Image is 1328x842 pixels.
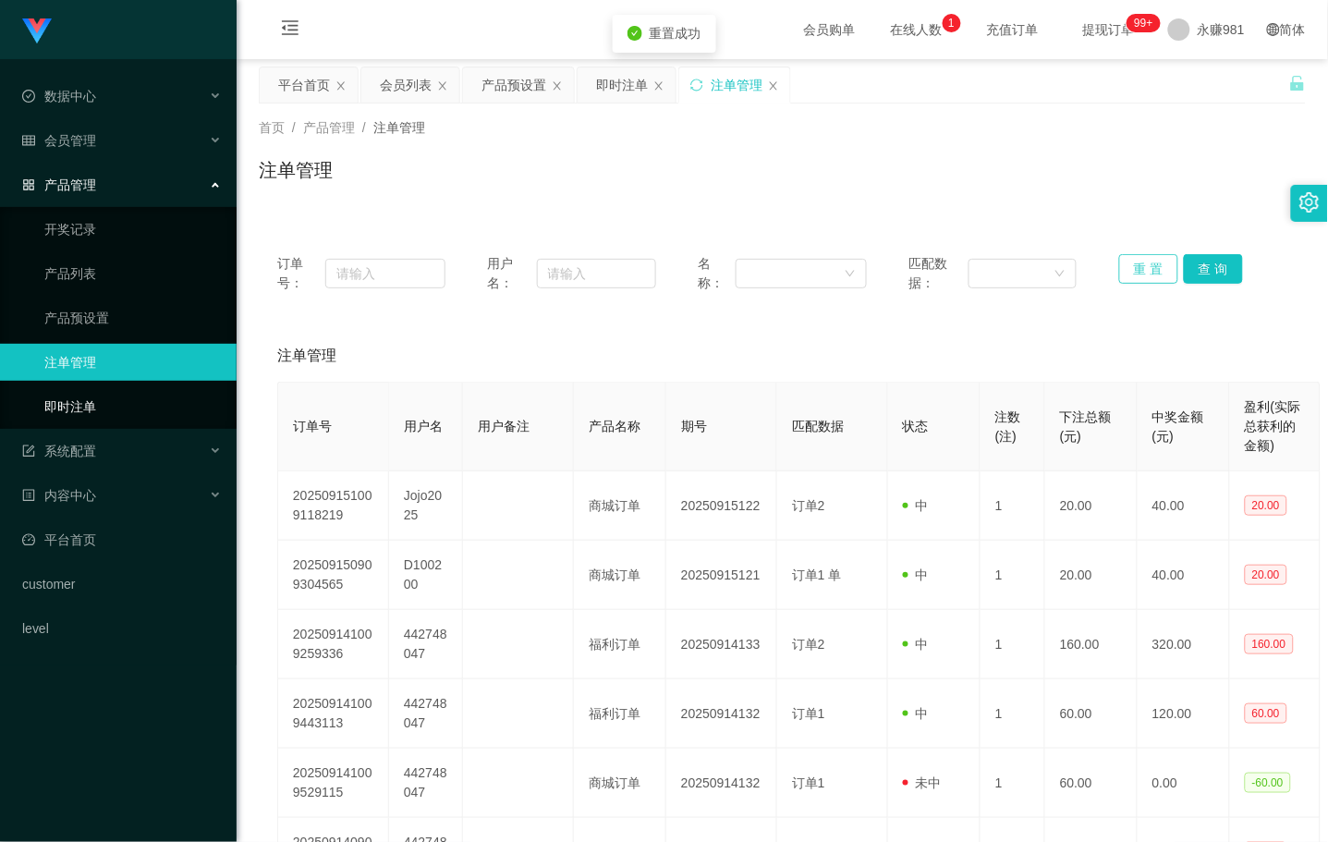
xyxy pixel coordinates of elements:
div: 会员列表 [380,67,432,103]
td: 60.00 [1045,749,1138,818]
i: 图标: close [437,80,448,92]
a: level [22,610,222,647]
div: 注单管理 [711,67,762,103]
div: 产品预设置 [481,67,546,103]
span: 160.00 [1245,634,1294,654]
i: 图标: close [552,80,563,92]
a: 开奖记录 [44,211,222,248]
span: 注数(注) [995,409,1021,444]
button: 重 置 [1119,254,1178,284]
td: 0.00 [1138,749,1230,818]
a: customer [22,566,222,603]
td: 40.00 [1138,471,1230,541]
i: 图标: close [653,80,664,92]
span: 用户名 [404,419,443,433]
td: 160.00 [1045,610,1138,679]
input: 请输入 [325,259,445,288]
span: 订单2 [792,498,825,513]
td: 60.00 [1045,679,1138,749]
span: 注单管理 [373,120,425,135]
td: 商城订单 [574,471,666,541]
td: 20.00 [1045,541,1138,610]
button: 查 询 [1184,254,1243,284]
span: 期号 [681,419,707,433]
span: 60.00 [1245,703,1287,724]
span: 中 [903,567,929,582]
span: 首页 [259,120,285,135]
div: 即时注单 [596,67,648,103]
i: 图标: sync [690,79,703,92]
span: 订单号 [293,419,332,433]
span: 产品管理 [303,120,355,135]
i: 图标: global [1267,23,1280,36]
td: 442748047 [389,679,463,749]
i: 图标: appstore-o [22,178,35,191]
span: 未中 [903,775,942,790]
span: 订单1 [792,706,825,721]
span: 注单管理 [277,345,336,367]
td: 120.00 [1138,679,1230,749]
i: 图标: close [335,80,347,92]
span: 中 [903,637,929,652]
td: 商城订单 [574,749,666,818]
td: Jojo2025 [389,471,463,541]
span: 用户名： [488,254,537,293]
td: 20250915121 [666,541,777,610]
p: 1 [948,14,955,32]
span: 订单1 单 [792,567,842,582]
span: 中奖金额(元) [1152,409,1204,444]
td: 商城订单 [574,541,666,610]
td: 福利订单 [574,610,666,679]
span: 重置成功 [650,26,701,41]
a: 注单管理 [44,344,222,381]
span: 充值订单 [978,23,1048,36]
a: 产品预设置 [44,299,222,336]
td: 20250915122 [666,471,777,541]
td: 442748047 [389,749,463,818]
td: 1 [981,471,1045,541]
i: 图标: table [22,134,35,147]
td: 1 [981,541,1045,610]
i: 图标: close [768,80,779,92]
i: 图标: down [845,268,856,281]
td: 1 [981,749,1045,818]
td: 福利订单 [574,679,666,749]
span: 下注总额(元) [1060,409,1112,444]
div: 平台首页 [278,67,330,103]
i: 图标: down [1054,268,1066,281]
span: 订单号： [277,254,325,293]
span: 内容中心 [22,488,96,503]
td: 20250914132 [666,749,777,818]
span: 系统配置 [22,444,96,458]
td: 442748047 [389,610,463,679]
td: 40.00 [1138,541,1230,610]
span: -60.00 [1245,773,1291,793]
span: 中 [903,498,929,513]
a: 图标: dashboard平台首页 [22,521,222,558]
span: 产品管理 [22,177,96,192]
span: 匹配数据： [908,254,969,293]
img: logo.9652507e.png [22,18,52,44]
i: icon: check-circle [627,26,642,41]
i: 图标: menu-fold [259,1,322,60]
td: 202509141009529115 [278,749,389,818]
span: / [362,120,366,135]
a: 产品列表 [44,255,222,292]
td: 202509141009443113 [278,679,389,749]
td: 202509150909304565 [278,541,389,610]
span: 20.00 [1245,495,1287,516]
i: 图标: check-circle-o [22,90,35,103]
span: 状态 [903,419,929,433]
span: 订单1 [792,775,825,790]
span: 订单2 [792,637,825,652]
a: 即时注单 [44,388,222,425]
td: 1 [981,679,1045,749]
i: 图标: form [22,445,35,458]
span: 匹配数据 [792,419,844,433]
span: 20.00 [1245,565,1287,585]
i: 图标: unlock [1289,75,1306,92]
td: 20250914133 [666,610,777,679]
span: 提现订单 [1074,23,1144,36]
span: 数据中心 [22,89,96,104]
i: 图标: profile [22,489,35,502]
